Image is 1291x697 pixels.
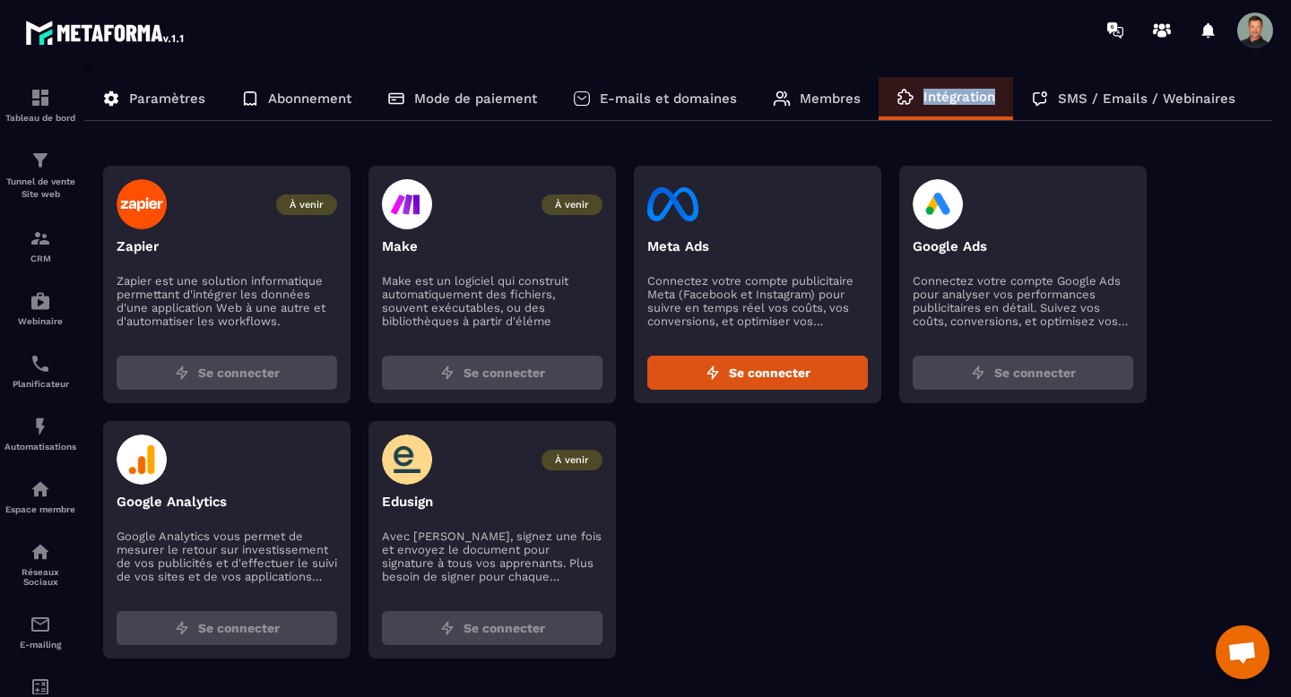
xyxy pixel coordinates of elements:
span: À venir [542,450,602,470]
p: Membres [800,90,861,107]
a: emailemailE-mailing [4,600,76,663]
a: automationsautomationsWebinaire [4,277,76,340]
p: Edusign [382,494,602,510]
span: À venir [276,194,337,215]
a: automationsautomationsEspace membre [4,465,76,528]
p: Google Ads [913,238,1133,254]
p: Google Analytics [117,494,337,510]
button: Se connecter [117,356,337,390]
p: Tunnel de vente Site web [4,176,76,201]
p: E-mailing [4,640,76,650]
p: Google Analytics vous permet de mesurer le retour sur investissement de vos publicités et d'effec... [117,529,337,583]
img: edusign-logo.5fe905fa.svg [382,435,433,485]
img: social-network [30,541,51,563]
a: schedulerschedulerPlanificateur [4,340,76,402]
img: zap.8ac5aa27.svg [706,366,720,380]
p: Connectez votre compte Google Ads pour analyser vos performances publicitaires en détail. Suivez ... [913,274,1133,328]
p: Tableau de bord [4,113,76,123]
a: formationformationTunnel de vente Site web [4,136,76,214]
img: zap.8ac5aa27.svg [175,366,189,380]
a: automationsautomationsAutomatisations [4,402,76,465]
button: Se connecter [647,356,868,390]
p: SMS / Emails / Webinaires [1058,90,1235,107]
img: zap.8ac5aa27.svg [971,366,985,380]
span: Se connecter [994,364,1076,382]
img: email [30,614,51,635]
span: À venir [542,194,602,215]
p: Planificateur [4,379,76,389]
img: google-analytics-logo.594682c4.svg [117,435,168,485]
img: zap.8ac5aa27.svg [440,621,455,635]
p: Meta Ads [647,238,868,254]
img: zapier-logo.003d59f5.svg [117,179,168,229]
span: Se connecter [198,364,280,382]
button: Se connecter [913,356,1133,390]
img: automations [30,290,51,312]
p: Avec [PERSON_NAME], signez une fois et envoyez le document pour signature à tous vos apprenants. ... [382,529,602,583]
img: formation [30,150,51,171]
p: Automatisations [4,442,76,452]
a: formationformationCRM [4,214,76,277]
span: Se connecter [464,619,545,637]
p: Abonnement [268,90,351,107]
p: Intégration [923,89,995,105]
p: Mode de paiement [414,90,537,107]
img: zap.8ac5aa27.svg [175,621,189,635]
p: Connectez votre compte publicitaire Meta (Facebook et Instagram) pour suivre en temps réel vos co... [647,274,868,328]
p: Paramètres [129,90,205,107]
p: Zapier [117,238,337,254]
button: Se connecter [382,611,602,645]
a: formationformationTableau de bord [4,73,76,136]
a: social-networksocial-networkRéseaux Sociaux [4,528,76,600]
p: CRM [4,254,76,263]
p: Réseaux Sociaux [4,567,76,587]
p: Espace membre [4,504,76,514]
p: Zapier est une solution informatique permettant d'intégrer les données d'une application Web à un... [117,274,337,328]
img: automations [30,416,51,437]
img: logo [25,16,186,48]
img: automations [30,478,51,500]
p: E-mails et domaines [600,90,737,107]
span: Se connecter [464,364,545,382]
p: Make [382,238,602,254]
button: Se connecter [117,611,337,645]
img: facebook-logo.eb727249.svg [647,179,698,229]
img: google-ads-logo.4cdbfafa.svg [913,179,964,229]
span: Se connecter [198,619,280,637]
span: Se connecter [729,364,810,382]
p: Make est un logiciel qui construit automatiquement des fichiers, souvent exécutables, ou des bibl... [382,274,602,328]
img: zap.8ac5aa27.svg [440,366,455,380]
img: formation [30,87,51,108]
button: Se connecter [382,356,602,390]
img: make-logo.47d65c36.svg [382,179,432,229]
div: Ouvrir le chat [1216,625,1269,679]
img: formation [30,228,51,249]
div: > [84,60,1273,685]
img: scheduler [30,353,51,374]
p: Webinaire [4,316,76,326]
